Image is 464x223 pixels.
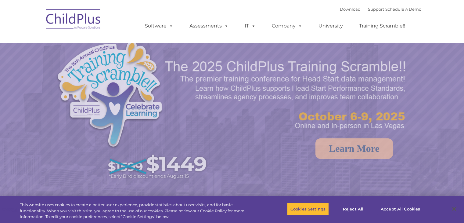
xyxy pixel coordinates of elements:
[43,5,104,35] img: ChildPlus by Procare Solutions
[315,138,393,159] a: Learn More
[368,7,384,12] a: Support
[20,202,255,220] div: This website uses cookies to create a better user experience, provide statistics about user visit...
[334,203,372,215] button: Reject All
[239,20,262,32] a: IT
[340,7,361,12] a: Download
[340,7,421,12] font: |
[377,203,423,215] button: Accept All Cookies
[353,20,411,32] a: Training Scramble!!
[385,7,421,12] a: Schedule A Demo
[448,202,461,216] button: Close
[312,20,349,32] a: University
[183,20,235,32] a: Assessments
[139,20,179,32] a: Software
[287,203,329,215] button: Cookies Settings
[266,20,308,32] a: Company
